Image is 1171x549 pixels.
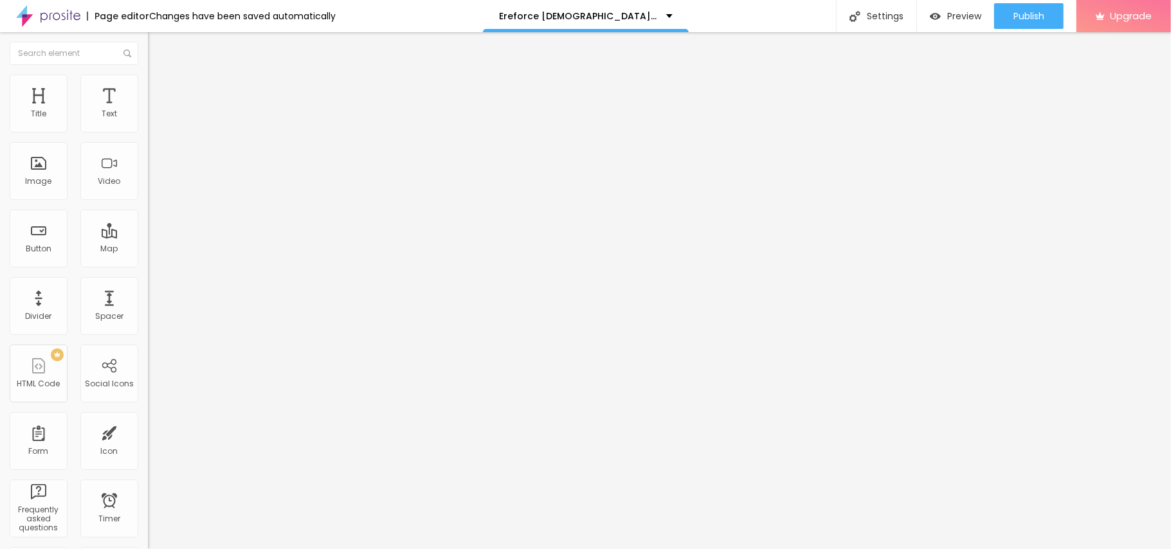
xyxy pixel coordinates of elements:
div: Map [101,244,118,253]
div: Icon [101,447,118,456]
div: Frequently asked questions [13,505,64,533]
div: Divider [26,312,52,321]
div: Page editor [87,12,149,21]
span: Upgrade [1110,10,1152,21]
div: Button [26,244,51,253]
span: Publish [1013,11,1044,21]
p: Ereforce [DEMOGRAPHIC_DATA][MEDICAL_DATA] [499,12,657,21]
div: Spacer [95,312,123,321]
div: Video [98,177,121,186]
img: Icone [123,50,131,57]
iframe: Editor [148,32,1171,549]
button: Publish [994,3,1064,29]
img: view-1.svg [930,11,941,22]
div: Image [26,177,52,186]
span: Preview [947,11,981,21]
img: Icone [849,11,860,22]
div: Text [102,109,117,118]
input: Search element [10,42,138,65]
div: Title [31,109,46,118]
div: Timer [98,514,120,523]
div: Social Icons [85,379,134,388]
div: Changes have been saved automatically [149,12,336,21]
button: Preview [917,3,994,29]
div: Form [29,447,49,456]
div: HTML Code [17,379,60,388]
